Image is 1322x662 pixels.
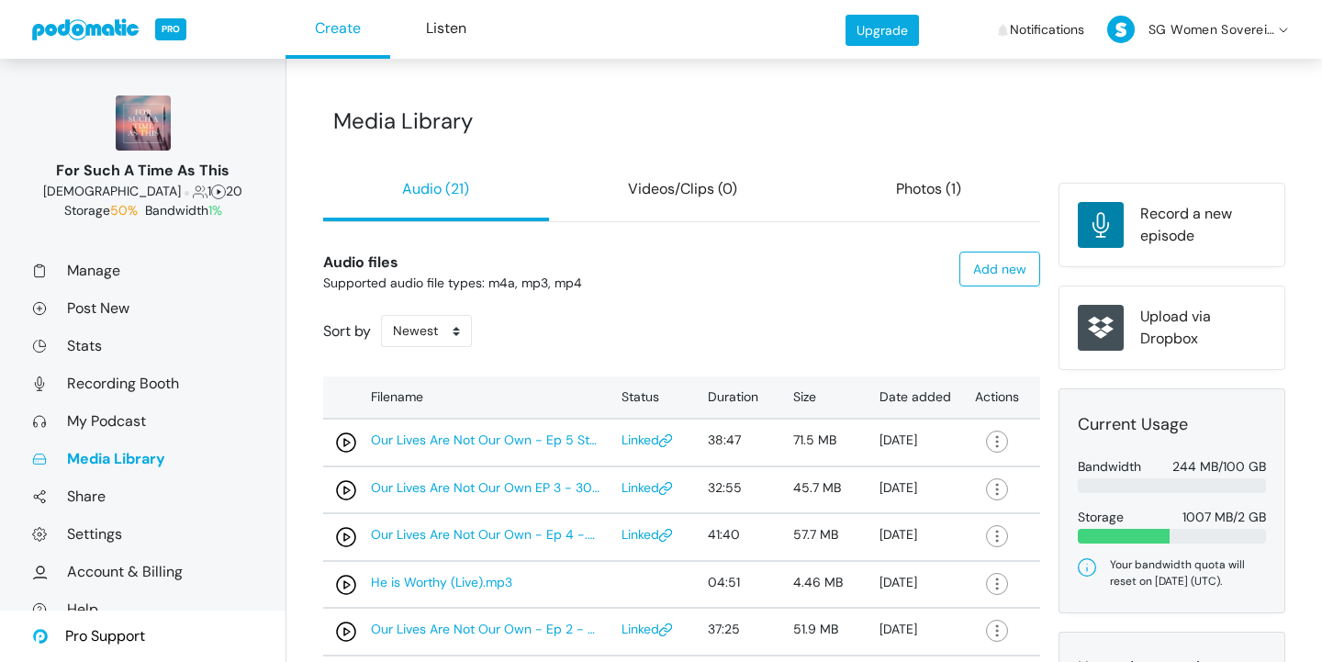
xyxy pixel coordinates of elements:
[868,561,955,609] td: [DATE]
[1078,412,1266,437] div: Current Usage
[1140,306,1266,350] div: Upload via Dropbox
[286,1,390,59] a: Create
[622,621,672,637] a: Linked
[43,183,181,199] span: Religion & Spirituality: Christianity
[1172,455,1266,478] div: 244 MB/100 GB
[335,574,357,596] img: play-circle-edabcb7191d95c96d423a20412bd94edaa81e5c819894faff7c380fce0f4cfcd.svg
[116,95,171,151] img: 150x150_16606884.jpg
[394,1,499,59] a: Listen
[1078,305,1266,351] a: Upload via Dropbox
[32,374,253,393] a: Recording Booth
[32,600,253,619] a: Help
[622,526,672,543] a: Linked
[145,202,222,219] span: Bandwidth
[335,526,357,548] img: play-circle-edabcb7191d95c96d423a20412bd94edaa81e5c819894faff7c380fce0f4cfcd.svg
[371,478,599,498] a: Our Lives Are Not Our Own EP 3 - 30:10:2024, 10.08 PM.mp3
[1107,16,1135,43] img: S-50-751bda954626a1d1d78fbf93ed1588bb97db1af16e606d0d37e90f3d6cac223c.png
[371,525,599,544] a: Our Lives Are Not Our Own - Ep 4 -.mp3
[371,573,599,592] a: He is Worthy (Live).mp3
[32,411,253,431] a: My Podcast
[782,608,868,656] td: 51.9 MB
[64,202,141,219] span: Storage
[32,487,253,506] a: Share
[622,479,672,496] a: Linked
[782,513,868,561] td: 57.7 MB
[32,562,253,581] a: Account & Billing
[323,320,371,342] label: Sort by
[32,298,253,318] a: Post New
[335,621,357,643] img: play-circle-edabcb7191d95c96d423a20412bd94edaa81e5c819894faff7c380fce0f4cfcd.svg
[32,611,145,662] a: Pro Support
[1010,3,1084,57] span: Notifications
[782,419,868,466] td: 71.5 MB
[697,561,783,609] td: 04:51
[314,252,804,293] div: Supported audio file types: m4a, mp3, mp4
[335,479,357,501] img: play-circle-edabcb7191d95c96d423a20412bd94edaa81e5c819894faff7c380fce0f4cfcd.svg
[868,608,955,656] td: [DATE]
[371,431,599,450] a: Our Lives Are Not Our Own - Ep 5 Stewarding our Phones.mp3
[208,202,222,219] span: 1%
[628,179,737,198] a: Videos/Clips (0)
[782,376,868,419] th: Size
[1148,3,1276,57] span: SG Women Sovereign Grace Media
[1140,203,1266,247] div: Record a new episode
[622,432,672,448] a: Linked
[868,376,955,419] th: Date added
[1182,506,1266,529] div: 1007 MB/2 GB
[1110,556,1266,589] div: Your bandwidth quota will reset on [DATE] (UTC).
[868,419,955,466] td: [DATE]
[32,261,253,280] a: Manage
[110,202,138,219] span: 50%
[896,179,961,198] a: Photos (1)
[959,252,1040,286] a: Add new
[1078,202,1266,248] a: Record a new episode
[697,608,783,656] td: 37:25
[868,513,955,561] td: [DATE]
[1107,3,1291,57] a: SG Women Sovereign Grace Media
[697,376,783,419] th: Duration
[32,449,253,468] a: Media Library
[323,105,1285,138] div: Media Library
[32,336,253,355] a: Stats
[193,183,207,199] span: Followers
[697,466,783,514] td: 32:55
[1078,455,1141,478] div: Bandwidth
[360,376,611,419] th: Filename
[371,620,599,639] a: Our Lives Are Not Our Own - Ep 2 - 30:10:2024, 4.38 PM.mp3
[611,376,697,419] th: Status
[402,179,469,198] a: Audio (21)
[846,15,919,46] a: Upgrade
[323,252,398,272] b: Audio files
[32,160,253,182] div: For Such A Time As This
[335,432,357,454] img: play-circle-edabcb7191d95c96d423a20412bd94edaa81e5c819894faff7c380fce0f4cfcd.svg
[211,183,226,199] span: Episodes
[1078,506,1124,529] div: Storage
[782,561,868,609] td: 4.46 MB
[155,18,186,40] span: PRO
[32,182,253,201] div: 1 20
[697,419,783,466] td: 38:47
[954,376,1040,419] th: Actions
[697,513,783,561] td: 41:40
[32,524,253,544] a: Settings
[782,466,868,514] td: 45.7 MB
[868,466,955,514] td: [DATE]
